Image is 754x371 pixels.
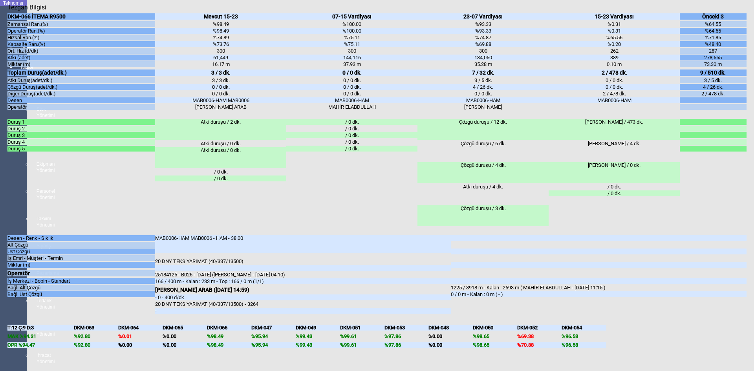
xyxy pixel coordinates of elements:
[473,333,517,339] div: %98.65
[417,61,549,67] div: 35.28 m
[7,146,155,152] div: Duruş 5
[7,278,155,284] div: İş Merkezi - Bobin - Standart
[562,333,606,339] div: %96.58
[155,91,286,97] div: 0 / 0 dk.
[549,41,680,47] div: %0.20
[251,333,296,339] div: %95.94
[680,35,746,40] div: %71.85
[549,162,680,183] div: [PERSON_NAME] / 0 dk.
[155,278,451,284] div: 166 / 400 m - Kalan : 233 m - Top : 166 / 0 m (1/1)
[417,91,549,97] div: 0 / 0 dk.
[680,13,746,20] div: Önceki 3
[417,97,549,103] div: MAB0006-HAM
[163,325,207,331] div: DKM-065
[286,61,417,67] div: 37.93 m
[549,35,680,40] div: %65.56
[680,41,746,47] div: %48.40
[7,104,155,110] div: Operatör
[155,287,451,293] div: [PERSON_NAME] ARAB ([DATE] 14:59)
[296,333,340,339] div: %99.43
[680,28,746,34] div: %64.55
[296,342,340,348] div: %99.43
[155,13,286,20] div: Mevcut 15-23
[549,13,680,20] div: 15-23 Vardiyası
[155,69,286,76] div: 3 / 3 dk.
[517,342,562,348] div: %70.88
[286,35,417,40] div: %75.11
[286,21,417,27] div: %100.00
[549,28,680,34] div: %0.31
[417,84,549,90] div: 4 / 26 dk.
[286,91,417,97] div: 0 / 0 dk.
[549,141,680,161] div: [PERSON_NAME] / 4 dk.
[417,55,549,60] div: 134,050
[118,333,163,339] div: %0.01
[7,285,155,291] div: Bağlı Alt Çözgü
[417,69,549,76] div: 7 / 32 dk.
[549,84,680,90] div: 0 / 0 dk.
[428,342,473,348] div: %0.00
[562,325,606,331] div: DKM-054
[286,126,417,132] div: / 0 dk.
[680,91,746,97] div: 2 / 478 dk.
[286,97,417,103] div: MAB0006-HAM
[207,325,251,331] div: DKM-066
[155,169,286,175] div: / 0 dk.
[7,21,155,27] div: Zamansal Ran.(%)
[155,61,286,67] div: 16.17 m
[7,77,155,83] div: Atkı Duruş(adet/dk.)
[451,285,747,291] div: 1225 / 3918 m - Kalan : 2693 m ( MAHİR ELABDULLAH - [DATE] 11:15 )
[549,48,680,54] div: 262
[680,69,746,76] div: 9 / 510 dk.
[7,342,74,348] div: OPR %94.47
[549,77,680,83] div: 0 / 0 dk.
[384,342,429,348] div: %97.86
[7,235,155,241] div: Desen - Renk - Sıklık
[549,21,680,27] div: %0.31
[680,48,746,54] div: 287
[7,249,155,254] div: Üst Çözgü
[155,48,286,54] div: 300
[340,342,384,348] div: %99.61
[7,41,155,47] div: Kapasite Ran.(%)
[549,184,680,190] div: / 0 dk.
[417,205,549,226] div: Çözgü duruşu / 3 dk.
[7,55,155,60] div: Atkı (adet)
[7,61,155,67] div: Miktar (m)
[155,41,286,47] div: %73.76
[680,61,746,67] div: 73.30 m
[549,91,680,97] div: 2 / 478 dk.
[417,28,549,34] div: %93.33
[417,41,549,47] div: %69.88
[417,77,549,83] div: 3 / 5 dk.
[7,242,155,248] div: Alt Çözgü
[562,342,606,348] div: %96.58
[155,84,286,90] div: 0 / 0 dk.
[417,35,549,40] div: %74.87
[74,325,118,331] div: DKM-063
[7,69,155,76] div: Toplam Duruş(adet/dk.)
[155,77,286,83] div: 3 / 3 dk.
[251,342,296,348] div: %95.94
[155,258,451,264] div: 20 DNY TEKS YARIMAT (40/337/13500)
[680,21,746,27] div: %64.55
[296,325,340,331] div: DKM-049
[7,270,155,276] div: Operatör
[549,119,680,140] div: [PERSON_NAME] / 473 dk.
[417,21,549,27] div: %93.33
[7,4,49,11] div: Tezgah Bilgisi
[7,119,155,125] div: Duruş 1
[680,84,746,90] div: 4 / 26 dk.
[340,333,384,339] div: %99.61
[286,84,417,90] div: 0 / 0 dk.
[549,190,680,196] div: / 0 dk.
[7,48,155,54] div: Ort. Hız (d/dk)
[155,301,451,307] div: 20 DNY TEKS YARIMAT (40/337/13500) - 3264
[155,308,451,314] div: -
[549,55,680,60] div: 389
[155,272,451,278] div: 25184125 - B026 - [DATE] ([PERSON_NAME] - [DATE] 04:10)
[680,55,746,60] div: 278,555
[286,41,417,47] div: %75.11
[155,119,286,140] div: Atki duruşu / 2 dk.
[417,13,549,20] div: 23-07 Vardiyası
